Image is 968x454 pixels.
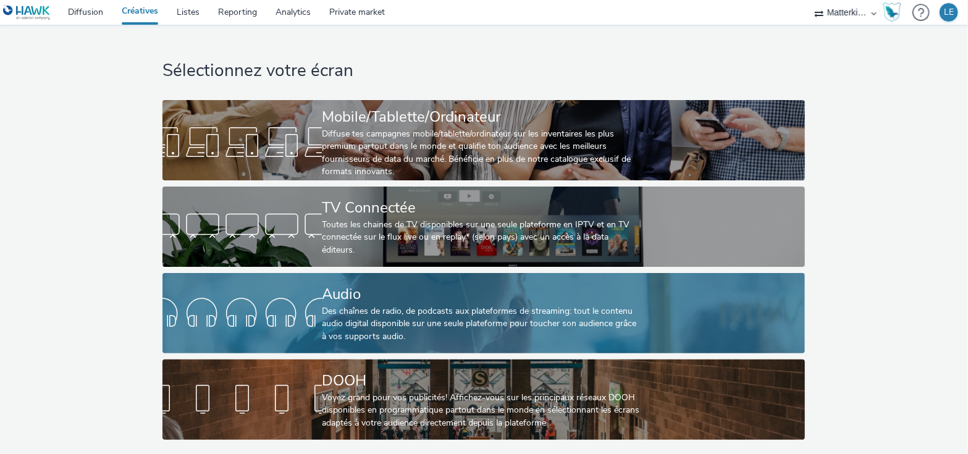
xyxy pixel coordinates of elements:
[322,106,641,128] div: Mobile/Tablette/Ordinateur
[162,187,805,267] a: TV ConnectéeToutes les chaines de TV disponibles sur une seule plateforme en IPTV et en TV connec...
[322,392,641,429] div: Voyez grand pour vos publicités! Affichez-vous sur les principaux réseaux DOOH disponibles en pro...
[322,284,641,305] div: Audio
[322,197,641,219] div: TV Connectée
[3,5,51,20] img: undefined Logo
[883,2,901,22] img: Hawk Academy
[322,370,641,392] div: DOOH
[162,273,805,353] a: AudioDes chaînes de radio, de podcasts aux plateformes de streaming: tout le contenu audio digita...
[322,305,641,343] div: Des chaînes de radio, de podcasts aux plateformes de streaming: tout le contenu audio digital dis...
[162,100,805,180] a: Mobile/Tablette/OrdinateurDiffuse tes campagnes mobile/tablette/ordinateur sur les inventaires le...
[944,3,954,22] div: LE
[322,219,641,256] div: Toutes les chaines de TV disponibles sur une seule plateforme en IPTV et en TV connectée sur le f...
[883,2,906,22] a: Hawk Academy
[162,359,805,440] a: DOOHVoyez grand pour vos publicités! Affichez-vous sur les principaux réseaux DOOH disponibles en...
[162,59,805,83] h1: Sélectionnez votre écran
[322,128,641,179] div: Diffuse tes campagnes mobile/tablette/ordinateur sur les inventaires les plus premium partout dan...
